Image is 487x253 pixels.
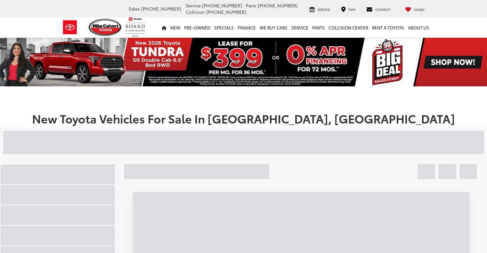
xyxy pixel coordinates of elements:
[236,17,258,38] a: Finance
[327,17,370,38] a: Collision Center
[186,9,205,15] span: Collision
[289,17,310,38] a: Service
[186,2,201,9] span: Service
[168,17,182,38] a: New
[336,6,360,12] a: Map
[206,9,246,15] span: [PHONE_NUMBER]
[129,5,140,12] span: Sales
[212,17,236,38] a: Specials
[89,19,123,36] img: Mike Calvert Toyota
[258,2,298,9] span: [PHONE_NUMBER]
[414,7,425,12] span: Saved
[258,17,289,38] a: WE BUY CARS
[361,6,395,12] a: Contact
[348,7,355,12] span: Map
[202,2,242,9] span: [PHONE_NUMBER]
[375,7,390,12] span: Contact
[305,6,335,12] a: Service
[160,17,168,38] a: Home
[400,6,429,12] a: My Saved Vehicles
[141,5,181,12] span: [PHONE_NUMBER]
[406,17,431,38] a: About Us
[370,17,406,38] a: Rent a Toyota
[182,17,212,38] a: Pre-Owned
[310,17,327,38] a: Parts
[58,17,82,38] img: Toyota
[246,2,256,9] span: Parts
[317,7,330,12] span: Service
